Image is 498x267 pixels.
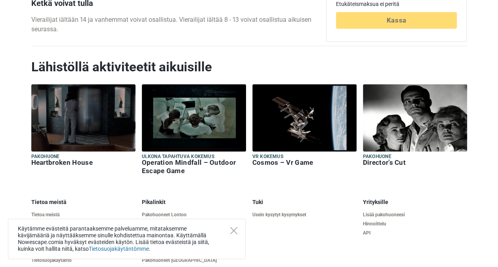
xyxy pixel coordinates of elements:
[252,199,357,206] h5: Tuki
[252,212,357,218] a: Usein kysytyt kysymykset
[252,84,357,168] a: VR kokemus Cosmos – Vr Game
[8,219,246,259] div: Käytämme evästeitä parantaaksemme palveluamme, mitataksemme kävijämääriä ja näyttääksemme sinulle...
[31,15,320,34] p: Vierailijat iältään 14 ja vanhemmat voivat osallistua. Vierailijat iältää 8 - 13 voivat osallistu...
[31,212,135,218] a: Tietoa meistä
[252,158,357,167] h6: Cosmos – Vr Game
[142,84,246,177] a: Ulkona tapahtuva kokemus Operation Mindfall – Outdoor Escape Game
[363,221,467,227] a: Hinnoittelu
[31,257,135,263] a: Tietosuojakäytäntö
[142,199,246,206] h5: Pikalinkit
[230,227,237,234] button: Close
[363,153,467,160] h5: Pakohuone
[142,257,246,263] a: Pakohuoneet [GEOGRAPHIC_DATA]
[142,212,246,218] a: Pakohuoneet Lontoo
[31,153,135,160] h5: Pakohuone
[363,158,467,167] h6: Director’s Cut
[363,230,467,236] a: API
[363,199,467,206] h5: Yrityksille
[31,84,135,168] a: Pakohuone Heartbroken House
[252,153,357,160] h5: VR kokemus
[31,158,135,167] h6: Heartbroken House
[31,199,135,206] h5: Tietoa meistä
[142,153,246,160] h5: Ulkona tapahtuva kokemus
[142,158,246,175] h6: Operation Mindfall – Outdoor Escape Game
[363,212,467,218] a: Lisää pakohuoneesi
[89,246,149,252] a: Tietosuojakäytäntömme
[31,59,467,75] h2: Lähistöllä aktiviteetit aikuisille
[363,84,467,168] a: Pakohuone Director’s Cut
